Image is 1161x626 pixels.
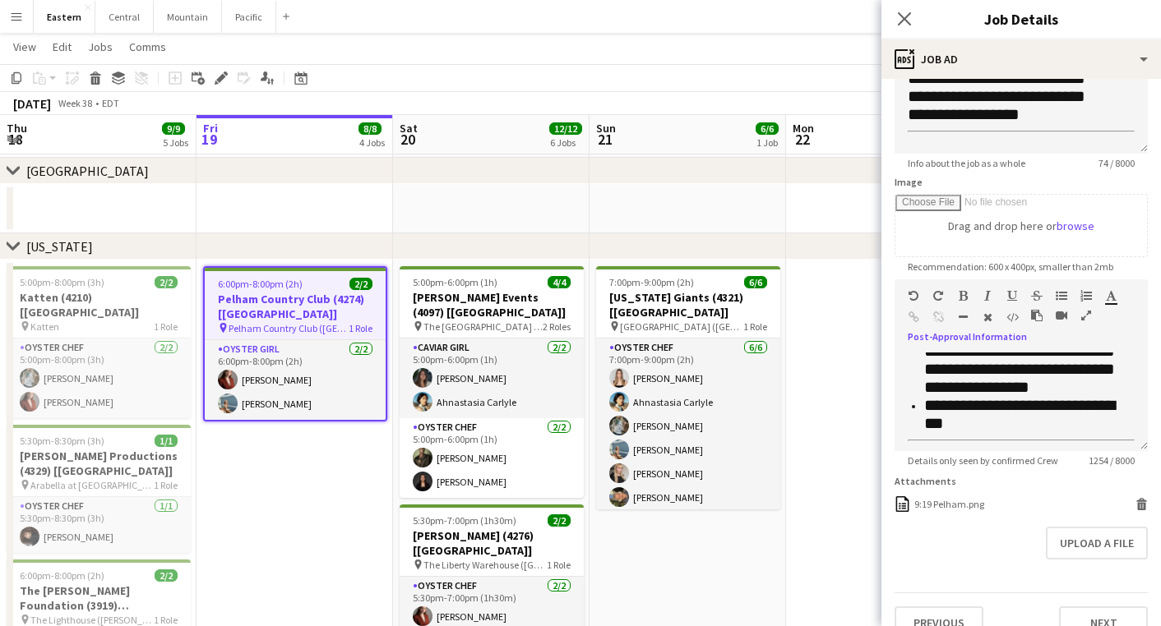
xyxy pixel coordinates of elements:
span: 74 / 8000 [1085,157,1148,169]
span: Thu [7,121,27,136]
span: 1 Role [349,322,372,334]
span: 2/2 [349,278,372,290]
span: 5:30pm-7:00pm (1h30m) [413,514,516,527]
button: Insert video [1056,309,1067,322]
button: Text Color [1105,289,1117,302]
span: 22 [790,130,814,149]
span: Jobs [88,39,113,54]
app-job-card: 5:00pm-6:00pm (1h)4/4[PERSON_NAME] Events (4097) [[GEOGRAPHIC_DATA]] The [GEOGRAPHIC_DATA] ([GEOG... [400,266,584,498]
span: Info about the job as a whole [895,157,1038,169]
div: Job Ad [881,39,1161,79]
span: 19 [201,130,218,149]
h3: [US_STATE] Giants (4321) [[GEOGRAPHIC_DATA]] [596,290,780,320]
div: 6 Jobs [550,136,581,149]
span: 4/4 [548,276,571,288]
span: 7:00pm-9:00pm (2h) [609,276,694,288]
h3: Pelham Country Club (4274) [[GEOGRAPHIC_DATA]] [205,292,386,321]
span: 6:00pm-8:00pm (2h) [218,278,303,290]
app-card-role: Oyster Chef1/15:30pm-8:30pm (3h)[PERSON_NAME] [7,497,191,553]
a: View [7,36,43,58]
app-job-card: 5:00pm-8:00pm (3h)2/2Katten (4210) [[GEOGRAPHIC_DATA]] Katten1 RoleOyster Chef2/25:00pm-8:00pm (3... [7,266,191,418]
button: HTML Code [1006,311,1018,324]
span: Comms [129,39,166,54]
span: 18 [4,130,27,149]
div: [US_STATE] [26,238,93,255]
app-card-role: Oyster Chef2/25:00pm-6:00pm (1h)[PERSON_NAME][PERSON_NAME] [400,418,584,498]
app-card-role: Oyster Chef6/67:00pm-9:00pm (2h)[PERSON_NAME]Ahnastasia Carlyle[PERSON_NAME][PERSON_NAME][PERSON_... [596,338,780,513]
span: The Liberty Warehouse ([GEOGRAPHIC_DATA], [GEOGRAPHIC_DATA]) [423,559,547,571]
span: 1 Role [154,614,178,626]
button: Fullscreen [1080,309,1092,322]
span: 5:00pm-8:00pm (3h) [20,276,104,288]
button: Strikethrough [1031,289,1043,302]
h3: Job Details [881,8,1161,30]
span: 1 Role [154,320,178,333]
span: 1 Role [154,479,178,491]
span: 2/2 [155,276,178,288]
span: Week 38 [54,97,95,109]
h3: [PERSON_NAME] (4276) [[GEOGRAPHIC_DATA]] [400,528,584,558]
span: 6:00pm-8:00pm (2h) [20,569,104,582]
span: The [GEOGRAPHIC_DATA] ([GEOGRAPHIC_DATA], [GEOGRAPHIC_DATA]) [423,320,543,333]
h3: Katten (4210) [[GEOGRAPHIC_DATA]] [7,290,191,320]
div: [DATE] [13,95,51,112]
span: 21 [594,130,616,149]
button: Clear Formatting [982,311,993,324]
h3: [PERSON_NAME] Events (4097) [[GEOGRAPHIC_DATA]] [400,290,584,320]
span: 1 Role [547,559,571,571]
a: Jobs [81,36,119,58]
div: [GEOGRAPHIC_DATA] [26,163,149,179]
button: Paste as plain text [1031,309,1043,322]
button: Eastern [34,1,95,33]
button: Undo [908,289,919,302]
app-card-role: Caviar Girl2/25:00pm-6:00pm (1h)[PERSON_NAME]Ahnastasia Carlyle [400,338,584,418]
a: Comms [123,36,173,58]
span: 2 Roles [543,320,571,333]
button: Bold [957,289,969,302]
app-card-role: Oyster Girl2/26:00pm-8:00pm (2h)[PERSON_NAME][PERSON_NAME] [205,340,386,420]
span: 1 Role [743,320,767,333]
span: 5:00pm-6:00pm (1h) [413,276,497,288]
span: Mon [793,121,814,136]
button: Central [95,1,154,33]
span: 2/2 [155,569,178,582]
button: Horizontal Line [957,311,969,324]
h3: The [PERSON_NAME] Foundation (3919) [[GEOGRAPHIC_DATA]] [7,583,191,613]
h3: [PERSON_NAME] Productions (4329) [[GEOGRAPHIC_DATA]] [7,449,191,478]
div: EDT [102,97,119,109]
div: 1 Job [756,136,778,149]
span: Edit [53,39,72,54]
span: View [13,39,36,54]
div: 9:19 Pelham.png [914,498,984,510]
span: Sat [400,121,418,136]
span: The Lighthouse ([PERSON_NAME]) [30,614,154,626]
button: Upload a file [1046,527,1148,559]
span: 1254 / 8000 [1075,454,1148,467]
span: Recommendation: 600 x 400px, smaller than 2mb [895,260,1126,273]
span: 5:30pm-8:30pm (3h) [20,435,104,447]
button: Unordered List [1056,289,1067,302]
span: Sun [596,121,616,136]
span: Fri [203,121,218,136]
span: 1/1 [155,435,178,447]
span: 6/6 [756,122,779,135]
span: 12/12 [549,122,582,135]
span: Details only seen by confirmed Crew [895,454,1071,467]
div: 7:00pm-9:00pm (2h)6/6[US_STATE] Giants (4321) [[GEOGRAPHIC_DATA]] [GEOGRAPHIC_DATA] ([GEOGRAPHIC_... [596,266,780,509]
span: 8/8 [358,122,382,135]
span: [GEOGRAPHIC_DATA] ([GEOGRAPHIC_DATA], [GEOGRAPHIC_DATA]) [620,320,743,333]
span: Katten [30,320,59,333]
app-job-card: 6:00pm-8:00pm (2h)2/2Pelham Country Club (4274) [[GEOGRAPHIC_DATA]] Pelham Country Club ([GEOGRAP... [203,266,387,421]
button: Pacific [222,1,276,33]
button: Underline [1006,289,1018,302]
button: Ordered List [1080,289,1092,302]
span: 20 [397,130,418,149]
app-card-role: Oyster Chef2/25:00pm-8:00pm (3h)[PERSON_NAME][PERSON_NAME] [7,338,191,418]
button: Redo [932,289,944,302]
div: 5 Jobs [163,136,188,149]
app-job-card: 5:30pm-8:30pm (3h)1/1[PERSON_NAME] Productions (4329) [[GEOGRAPHIC_DATA]] Arabella at [GEOGRAPHIC... [7,425,191,553]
